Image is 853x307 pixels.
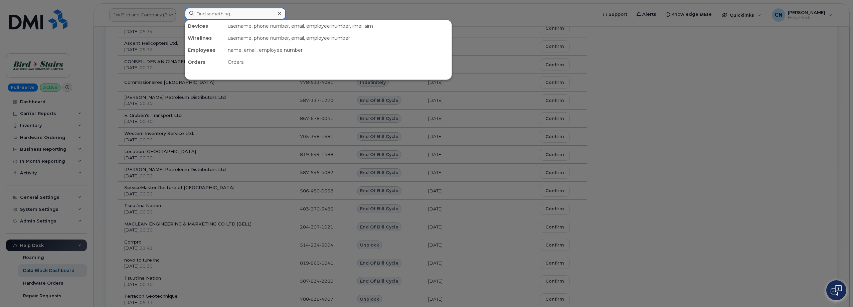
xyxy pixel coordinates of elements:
div: name, email, employee number [225,44,452,56]
div: Employees [185,44,225,56]
div: username, phone number, email, employee number, imei, sim [225,20,452,32]
div: Wirelines [185,32,225,44]
div: Devices [185,20,225,32]
img: Open chat [831,285,842,296]
div: username, phone number, email, employee number [225,32,452,44]
input: Find something... [185,8,286,20]
div: Orders [225,56,452,68]
div: Orders [185,56,225,68]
